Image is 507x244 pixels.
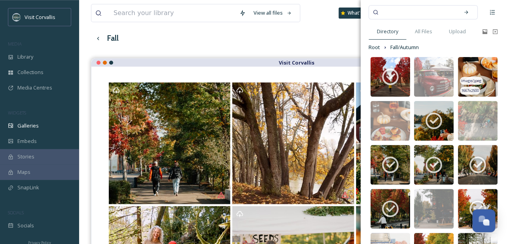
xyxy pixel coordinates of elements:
[371,57,410,97] img: 366fbfbf-2533-4668-bc63-c809f107e1ce.jpg
[458,57,498,97] img: 2e3bd9bc-0e37-4190-9e4d-0cb6c0a2a62a.jpg
[17,84,52,91] span: Media Centres
[458,189,498,229] img: 4ddb50b4-c9b4-472c-a968-ffaa97e4590e.jpg
[472,209,495,232] button: Open Chat
[279,59,314,66] strong: Visit Corvallis
[17,122,39,130] span: Galleries
[414,101,454,141] img: ea32ca8d-dda4-40f5-9962-e8c7c829021d.jpg
[13,13,21,21] img: visit-corvallis-badge-dark-blue-orange%281%29.png
[250,5,296,21] a: View all files
[17,222,34,229] span: Socials
[371,189,410,229] img: 1b9c6c08-f08d-49f9-a065-0c2211b100ee.jpg
[390,44,419,51] span: Fall/Autumn
[461,88,479,93] span: 1667 x 2500
[17,53,33,61] span: Library
[17,137,37,145] span: Embeds
[8,110,26,116] span: WIDGETS
[17,69,44,76] span: Collections
[371,145,410,185] img: ab754af5-4e91-4d49-89e3-4362370adf71.jpg
[414,57,454,97] img: b14dd81c-1270-4b42-9331-459ce2c78649.jpg
[17,184,39,191] span: SnapLink
[458,101,498,141] img: aa8c0050-d2a2-44d4-a055-7bde7a91d3b9.jpg
[107,32,119,44] h3: Fall
[17,168,30,176] span: Maps
[458,145,498,185] img: ee803006-4a6d-4691-9888-c424b88acdfe.jpg
[231,82,355,204] a: Fall foliage in Corvallis, OR Photo credit: Lainey Morse
[25,13,55,21] span: Visit Corvallis
[414,145,454,185] img: a88f048b-e65d-431e-b57a-927901a5eb76.jpg
[449,28,466,35] span: Upload
[17,153,34,160] span: Stories
[377,28,398,35] span: Directory
[369,44,380,51] span: Root
[110,4,235,22] input: Search your library
[8,210,24,215] span: SOCIALS
[339,8,378,19] a: What's New
[461,78,482,84] span: image/jpeg
[371,101,410,141] img: 9792a331-be30-4b6c-b030-7704f6357f66.jpg
[414,189,454,229] img: 3f34398d-dfb8-4889-b2dc-c198e65c8935.jpg
[415,28,432,35] span: All Files
[8,41,22,47] span: MEDIA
